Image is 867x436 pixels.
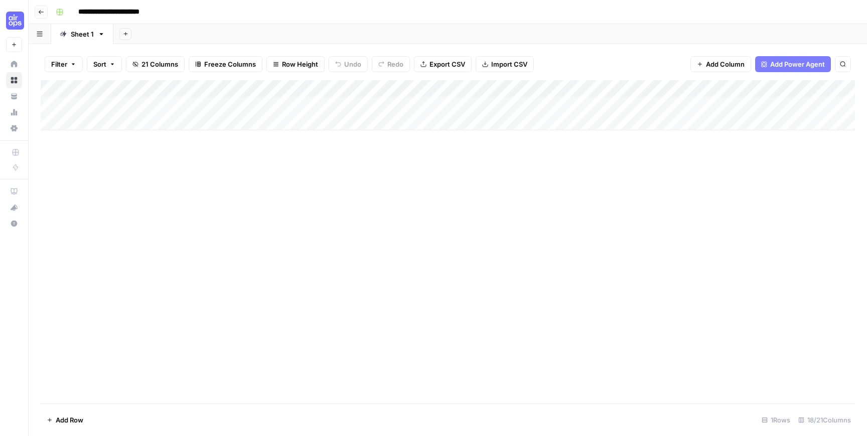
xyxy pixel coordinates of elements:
button: Sort [87,56,122,72]
div: 18/21 Columns [794,412,855,428]
span: 21 Columns [141,59,178,69]
span: Freeze Columns [204,59,256,69]
button: Redo [372,56,410,72]
span: Add Row [56,415,83,425]
span: Filter [51,59,67,69]
div: What's new? [7,200,22,215]
button: What's new? [6,199,22,215]
button: 21 Columns [126,56,185,72]
span: Import CSV [491,59,527,69]
button: Help + Support [6,215,22,232]
a: Settings [6,120,22,136]
button: Add Column [690,56,751,72]
a: Usage [6,104,22,120]
span: Add Column [706,59,745,69]
button: Freeze Columns [189,56,262,72]
span: Undo [344,59,361,69]
a: Home [6,56,22,72]
span: Row Height [282,59,318,69]
img: Cohort 4 Logo [6,12,24,30]
span: Redo [387,59,403,69]
button: Workspace: Cohort 4 [6,8,22,33]
a: Sheet 1 [51,24,113,44]
button: Undo [329,56,368,72]
button: Import CSV [476,56,534,72]
button: Filter [45,56,83,72]
button: Add Power Agent [755,56,831,72]
span: Export CSV [429,59,465,69]
button: Add Row [41,412,89,428]
span: Add Power Agent [770,59,825,69]
div: 1 Rows [758,412,794,428]
span: Sort [93,59,106,69]
a: Browse [6,72,22,88]
button: Export CSV [414,56,472,72]
button: Row Height [266,56,325,72]
a: Your Data [6,88,22,104]
a: AirOps Academy [6,183,22,199]
div: Sheet 1 [71,29,94,39]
